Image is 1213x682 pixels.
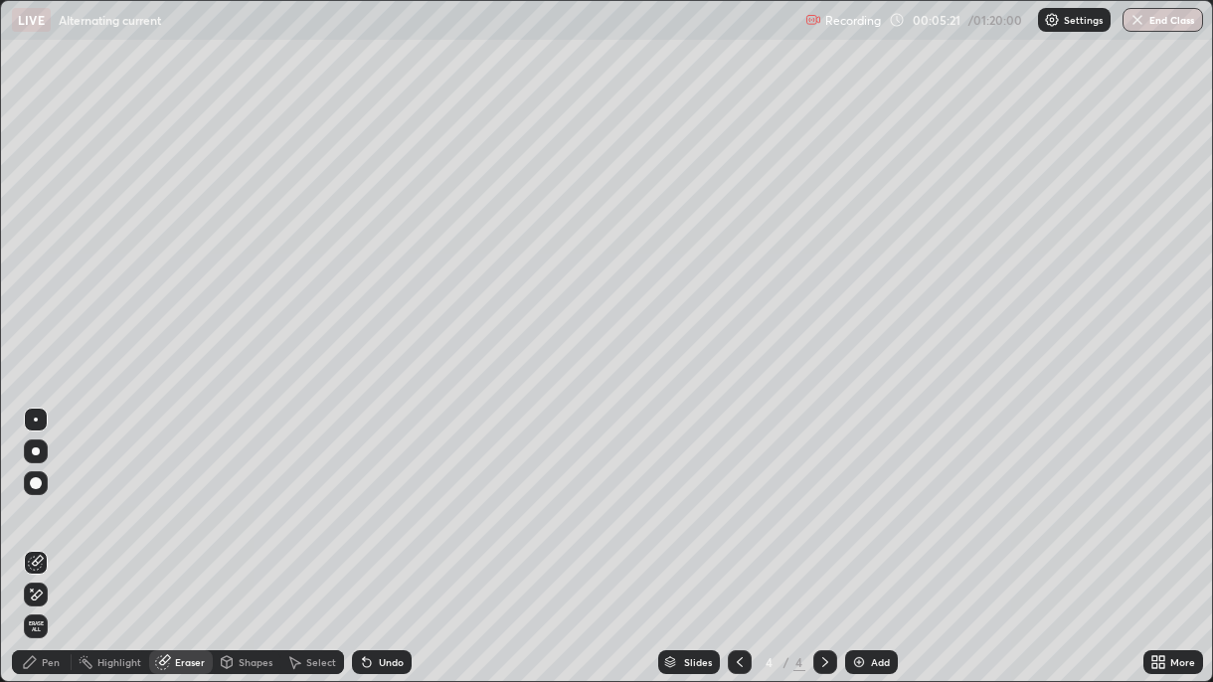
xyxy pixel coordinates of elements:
div: Highlight [97,657,141,667]
div: Pen [42,657,60,667]
img: end-class-cross [1129,12,1145,28]
img: recording.375f2c34.svg [805,12,821,28]
div: / [783,656,789,668]
img: add-slide-button [851,654,867,670]
div: Select [306,657,336,667]
img: class-settings-icons [1044,12,1060,28]
button: End Class [1123,8,1203,32]
p: Settings [1064,15,1103,25]
div: Undo [379,657,404,667]
div: Shapes [239,657,272,667]
div: 4 [760,656,780,668]
div: 4 [793,653,805,671]
p: Recording [825,13,881,28]
div: Add [871,657,890,667]
div: More [1170,657,1195,667]
p: LIVE [18,12,45,28]
p: Alternating current [59,12,161,28]
div: Slides [684,657,712,667]
div: Eraser [175,657,205,667]
span: Erase all [25,620,47,632]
